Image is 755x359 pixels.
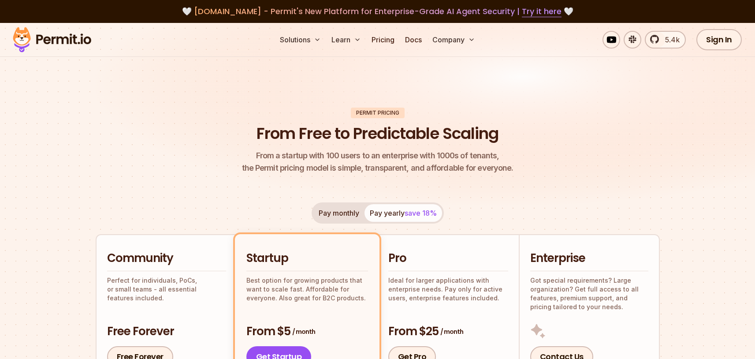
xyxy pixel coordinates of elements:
h3: From $5 [246,324,368,339]
a: Pricing [368,31,398,49]
h3: From $25 [388,324,508,339]
p: Perfect for individuals, PoCs, or small teams - all essential features included. [107,276,226,303]
span: / month [440,327,463,336]
h2: Startup [246,251,368,266]
button: Company [429,31,479,49]
span: From a startup with 100 users to an enterprise with 1000s of tenants, [242,150,513,162]
a: 5.4k [645,31,686,49]
button: Solutions [276,31,324,49]
span: [DOMAIN_NAME] - Permit's New Platform for Enterprise-Grade AI Agent Security | [194,6,562,17]
a: Sign In [696,29,742,50]
div: Permit Pricing [351,108,405,118]
p: Best option for growing products that want to scale fast. Affordable for everyone. Also great for... [246,276,368,303]
p: Got special requirements? Large organization? Get full access to all features, premium support, a... [530,276,648,311]
img: Permit logo [9,25,95,55]
span: 5.4k [660,34,680,45]
h3: Free Forever [107,324,226,339]
h2: Community [107,251,226,266]
h1: From Free to Predictable Scaling [257,123,498,144]
h2: Enterprise [530,251,648,266]
a: Docs [402,31,425,49]
a: Try it here [522,6,562,17]
span: / month [292,327,315,336]
button: Learn [328,31,364,49]
p: the Permit pricing model is simple, transparent, and affordable for everyone. [242,150,513,174]
p: Ideal for larger applications with enterprise needs. Pay only for active users, enterprise featur... [388,276,508,303]
h2: Pro [388,251,508,266]
div: 🤍 🤍 [21,5,734,18]
button: Pay monthly [313,204,364,222]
